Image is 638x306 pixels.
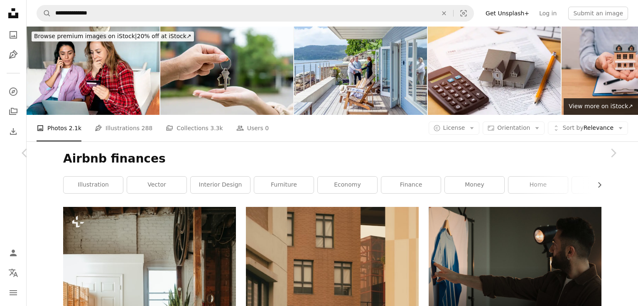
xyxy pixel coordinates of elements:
[210,124,223,133] span: 3.3k
[32,32,194,41] div: 20% off at iStock ↗
[5,265,22,281] button: Language
[483,121,545,135] button: Orientation
[568,7,628,20] button: Submit an image
[429,121,480,135] button: License
[454,5,474,21] button: Visual search
[5,46,22,63] a: Illustrations
[27,27,159,115] img: Stressed upset woman holding bank card and being surprised
[63,151,601,166] h1: Airbnb finances
[534,7,562,20] a: Log in
[95,115,152,141] a: Illustrations 288
[142,124,153,133] span: 288
[548,121,628,135] button: Sort byRelevance
[5,83,22,100] a: Explore
[27,27,199,46] a: Browse premium images on iStock|20% off at iStock↗
[265,124,269,133] span: 0
[254,177,314,193] a: furniture
[435,5,453,21] button: Clear
[445,177,504,193] a: money
[497,124,530,131] span: Orientation
[191,177,250,193] a: interior design
[5,27,22,43] a: Photos
[236,115,269,141] a: Users 0
[294,27,427,115] img: Real estate agent showing a mature couple a new house.
[564,98,638,115] a: View more on iStock↗
[572,177,631,193] a: house
[37,5,51,21] button: Search Unsplash
[318,177,377,193] a: economy
[569,103,633,109] span: View more on iStock ↗
[588,113,638,193] a: Next
[37,5,474,22] form: Find visuals sitewide
[481,7,534,20] a: Get Unsplash+
[34,33,137,39] span: Browse premium images on iStock |
[160,27,293,115] img: Woman buying or rent new home she holding key front of new house. Surprise happy young asian woma...
[562,124,613,132] span: Relevance
[5,103,22,120] a: Collections
[428,27,561,115] img: Home Tax Deduction Mortgage Interest
[508,177,568,193] a: home
[166,115,223,141] a: Collections 3.3k
[5,284,22,301] button: Menu
[64,177,123,193] a: illustration
[127,177,186,193] a: vector
[5,245,22,261] a: Log in / Sign up
[562,124,583,131] span: Sort by
[381,177,441,193] a: finance
[443,124,465,131] span: License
